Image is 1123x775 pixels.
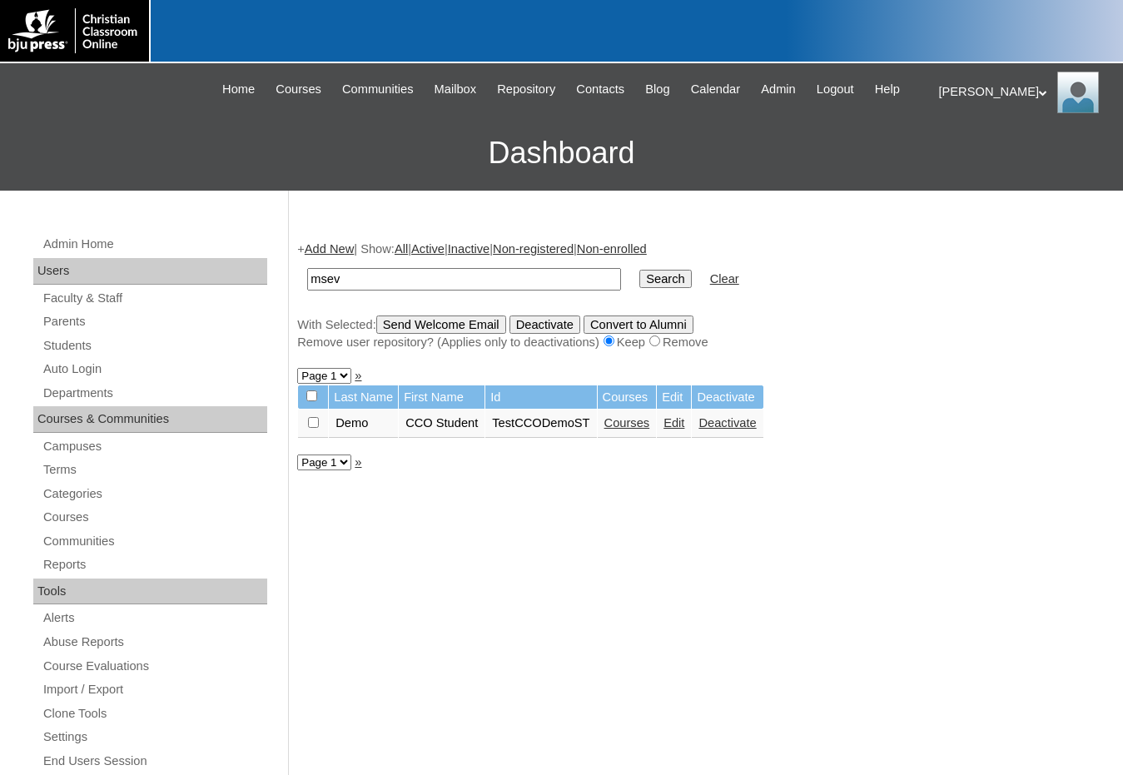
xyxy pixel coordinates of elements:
td: Last Name [329,385,398,410]
span: Blog [645,80,669,99]
div: Courses & Communities [33,406,267,433]
a: Communities [42,531,267,552]
a: » [355,369,361,382]
a: Categories [42,484,267,504]
div: Users [33,258,267,285]
a: Courses [604,416,650,430]
a: Students [42,335,267,356]
a: Contacts [568,80,633,99]
td: Edit [657,385,691,410]
img: Melanie Sevilla [1057,72,1099,113]
a: Inactive [448,242,490,256]
a: Active [411,242,445,256]
h3: Dashboard [8,116,1115,191]
div: + | Show: | | | | [297,241,1106,350]
a: Deactivate [698,416,756,430]
a: Settings [42,727,267,748]
span: Courses [276,80,321,99]
input: Convert to Alumni [584,315,693,334]
td: Id [485,385,596,410]
td: Courses [598,385,657,410]
a: Calendar [683,80,748,99]
span: Mailbox [435,80,477,99]
a: All [395,242,408,256]
a: Departments [42,383,267,404]
span: Logout [817,80,854,99]
a: End Users Session [42,751,267,772]
a: Clear [710,272,739,286]
a: Parents [42,311,267,332]
a: Reports [42,554,267,575]
a: Admin [753,80,804,99]
a: » [355,455,361,469]
a: Auto Login [42,359,267,380]
td: Demo [329,410,398,438]
a: Add New [305,242,354,256]
a: Course Evaluations [42,656,267,677]
div: [PERSON_NAME] [939,72,1107,113]
a: Blog [637,80,678,99]
a: Help [867,80,908,99]
span: Admin [761,80,796,99]
a: Abuse Reports [42,632,267,653]
div: Remove user repository? (Applies only to deactivations) Keep Remove [297,334,1106,351]
a: Communities [334,80,422,99]
input: Send Welcome Email [376,315,506,334]
a: Alerts [42,608,267,628]
a: Mailbox [426,80,485,99]
span: Calendar [691,80,740,99]
a: Import / Export [42,679,267,700]
a: Campuses [42,436,267,457]
a: Faculty & Staff [42,288,267,309]
span: Contacts [576,80,624,99]
input: Search [307,268,621,291]
a: Non-registered [493,242,574,256]
a: Clone Tools [42,703,267,724]
a: Terms [42,460,267,480]
a: Courses [42,507,267,528]
span: Help [875,80,900,99]
div: With Selected: [297,315,1106,351]
span: Home [222,80,255,99]
a: Edit [663,416,684,430]
input: Search [639,270,691,288]
a: Non-enrolled [577,242,647,256]
span: Communities [342,80,414,99]
td: Deactivate [692,385,763,410]
a: Courses [267,80,330,99]
td: TestCCODemoST [485,410,596,438]
span: Repository [497,80,555,99]
a: Logout [808,80,862,99]
td: First Name [399,385,484,410]
a: Home [214,80,263,99]
a: Admin Home [42,234,267,255]
a: Repository [489,80,564,99]
input: Deactivate [509,315,580,334]
img: logo-white.png [8,8,141,53]
div: Tools [33,579,267,605]
td: CCO Student [399,410,484,438]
